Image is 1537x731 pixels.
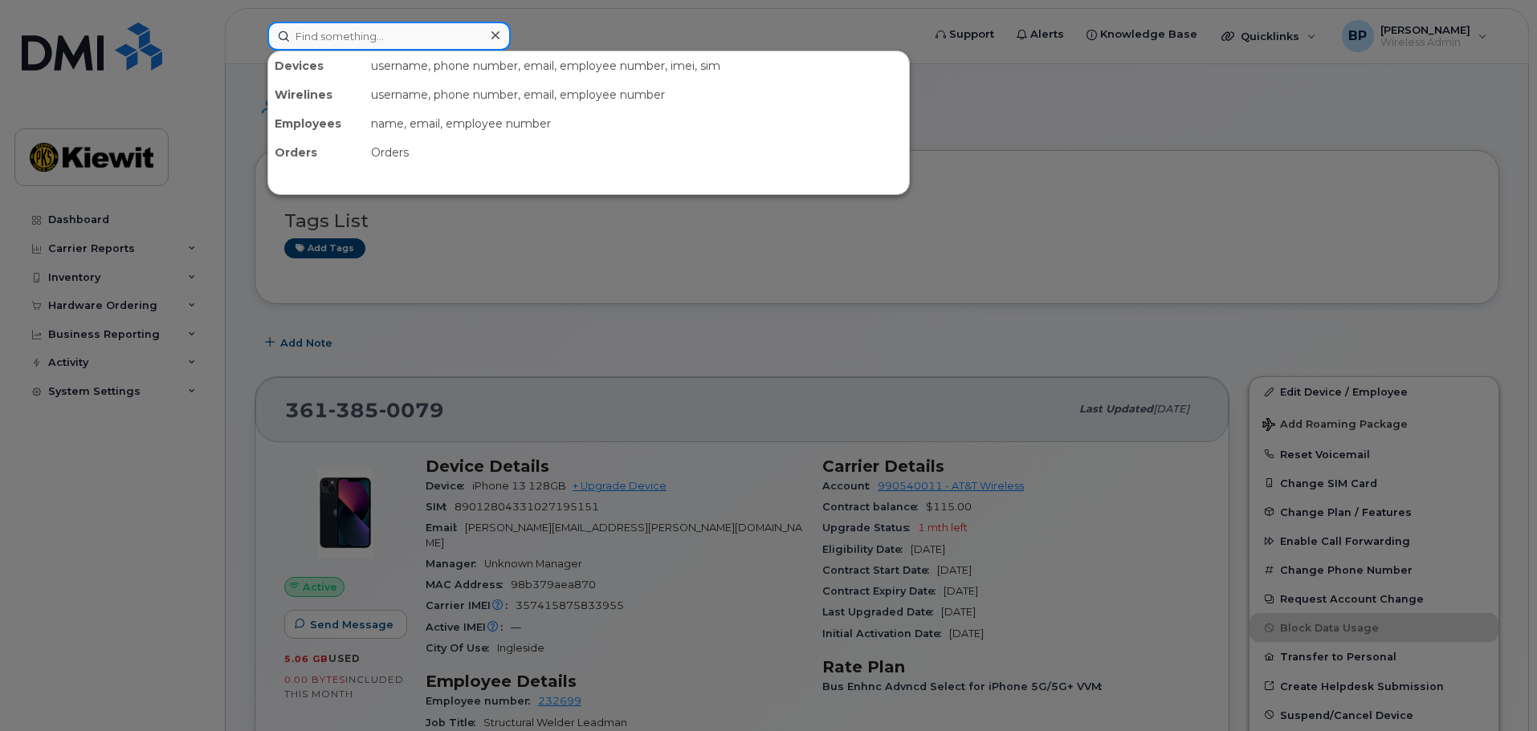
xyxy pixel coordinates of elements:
[365,51,909,80] div: username, phone number, email, employee number, imei, sim
[365,138,909,167] div: Orders
[268,138,365,167] div: Orders
[268,80,365,109] div: Wirelines
[1467,661,1525,719] iframe: Messenger Launcher
[365,109,909,138] div: name, email, employee number
[268,51,365,80] div: Devices
[365,80,909,109] div: username, phone number, email, employee number
[268,109,365,138] div: Employees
